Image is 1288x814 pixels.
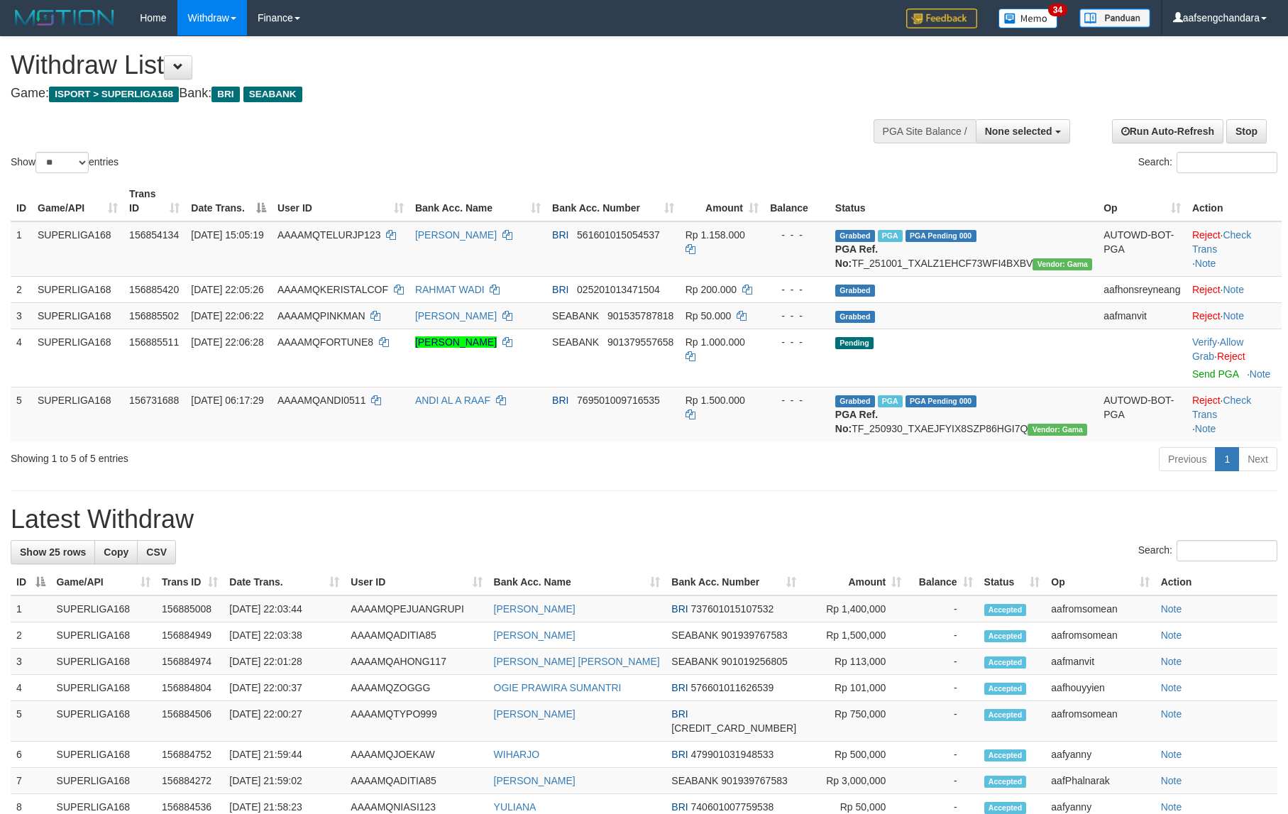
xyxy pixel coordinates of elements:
span: Accepted [984,630,1027,642]
span: Accepted [984,749,1027,761]
td: - [907,701,978,742]
a: Reject [1192,310,1221,321]
a: Reject [1192,284,1221,295]
td: 5 [11,701,51,742]
th: Trans ID: activate to sort column ascending [123,181,185,221]
td: [DATE] 22:03:44 [224,595,345,622]
span: SEABANK [552,336,599,348]
th: Bank Acc. Number: activate to sort column ascending [666,569,802,595]
td: aafhonsreyneang [1098,276,1187,302]
span: AAAAMQPINKMAN [277,310,365,321]
span: Grabbed [835,285,875,297]
td: AUTOWD-BOT-PGA [1098,387,1187,441]
td: 156885008 [156,595,224,622]
span: Copy 675401000773501 to clipboard [671,722,796,734]
span: BRI [671,749,688,760]
td: SUPERLIGA168 [51,622,156,649]
th: Amount: activate to sort column ascending [680,181,764,221]
td: TF_251001_TXALZ1EHCF73WFI4BXBV [830,221,1098,277]
td: 6 [11,742,51,768]
td: TF_250930_TXAEJFYIX8SZP86HGI7Q [830,387,1098,441]
td: aafromsomean [1045,701,1155,742]
a: Run Auto-Refresh [1112,119,1223,143]
span: Accepted [984,709,1027,721]
img: MOTION_logo.png [11,7,119,28]
span: BRI [552,395,568,406]
td: AAAAMQAHONG117 [345,649,488,675]
span: SEABANK [243,87,302,102]
span: PGA Pending [906,230,976,242]
a: OGIE PRAWIRA SUMANTRI [494,682,622,693]
td: aafromsomean [1045,622,1155,649]
span: [DATE] 22:06:22 [191,310,263,321]
td: 3 [11,302,32,329]
span: [DATE] 06:17:29 [191,395,263,406]
span: Copy 025201013471504 to clipboard [577,284,660,295]
td: SUPERLIGA168 [32,221,123,277]
span: AAAAMQKERISTALCOF [277,284,388,295]
span: · [1192,336,1243,362]
span: Accepted [984,656,1027,669]
th: User ID: activate to sort column ascending [345,569,488,595]
a: Send PGA [1192,368,1238,380]
td: 156884974 [156,649,224,675]
a: Previous [1159,447,1216,471]
th: Date Trans.: activate to sort column ascending [224,569,345,595]
a: Show 25 rows [11,540,95,564]
td: SUPERLIGA168 [51,742,156,768]
a: RAHMAT WADI [415,284,485,295]
span: 156885420 [129,284,179,295]
td: aafmanvit [1045,649,1155,675]
span: AAAAMQANDI0511 [277,395,366,406]
td: SUPERLIGA168 [51,649,156,675]
td: AAAAMQADITIA85 [345,768,488,794]
span: Copy 901379557658 to clipboard [607,336,673,348]
a: Note [1161,656,1182,667]
td: 4 [11,675,51,701]
span: Rp 200.000 [686,284,737,295]
td: · · [1187,221,1282,277]
a: Allow Grab [1192,336,1243,362]
a: CSV [137,540,176,564]
span: AAAAMQTELURJP123 [277,229,381,241]
td: - [907,595,978,622]
td: 156884752 [156,742,224,768]
th: Bank Acc. Number: activate to sort column ascending [546,181,680,221]
a: Note [1195,258,1216,269]
td: AAAAMQPEJUANGRUPI [345,595,488,622]
td: 1 [11,221,32,277]
span: BRI [211,87,239,102]
input: Search: [1177,152,1277,173]
span: Rp 1.158.000 [686,229,745,241]
span: 156885502 [129,310,179,321]
td: aafmanvit [1098,302,1187,329]
span: Copy 901939767583 to clipboard [721,629,787,641]
td: - [907,622,978,649]
a: [PERSON_NAME] [415,229,497,241]
span: Copy 901939767583 to clipboard [721,775,787,786]
img: panduan.png [1079,9,1150,28]
a: Verify [1192,336,1217,348]
a: Note [1250,368,1271,380]
span: AAAAMQFORTUNE8 [277,336,373,348]
span: SEABANK [671,775,718,786]
td: 156884272 [156,768,224,794]
td: - [907,768,978,794]
a: [PERSON_NAME] [415,310,497,321]
div: - - - [770,228,824,242]
td: 2 [11,276,32,302]
span: [DATE] 22:05:26 [191,284,263,295]
span: SEABANK [552,310,599,321]
a: Note [1161,682,1182,693]
td: 156884506 [156,701,224,742]
span: Copy 740601007759538 to clipboard [691,801,774,813]
span: 156885511 [129,336,179,348]
span: Accepted [984,683,1027,695]
th: Status: activate to sort column ascending [979,569,1046,595]
td: aafromsomean [1045,595,1155,622]
span: BRI [671,682,688,693]
td: AAAAMQADITIA85 [345,622,488,649]
th: Date Trans.: activate to sort column descending [185,181,272,221]
th: Action [1155,569,1277,595]
th: Action [1187,181,1282,221]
